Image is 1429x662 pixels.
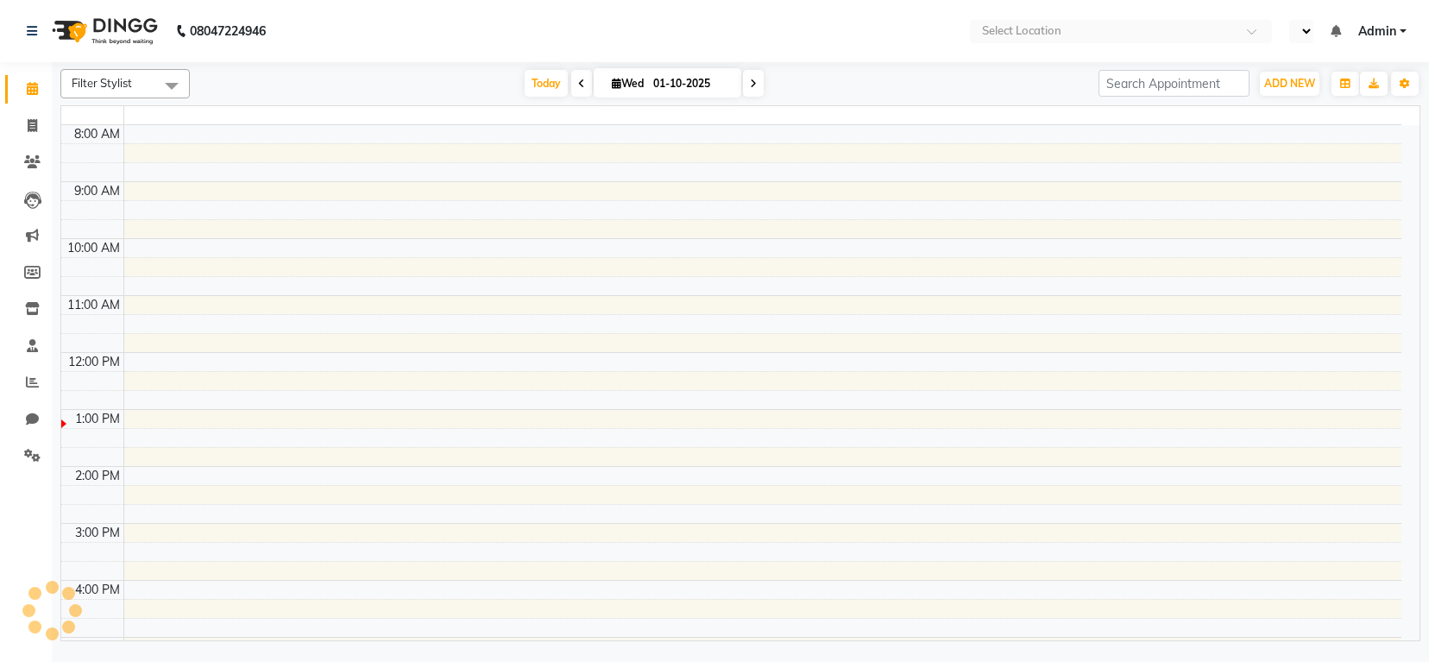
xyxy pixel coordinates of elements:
[648,71,734,97] input: 2025-10-01
[1358,22,1396,41] span: Admin
[64,296,123,314] div: 11:00 AM
[607,77,648,90] span: Wed
[72,638,123,656] div: 5:00 PM
[72,76,132,90] span: Filter Stylist
[71,125,123,143] div: 8:00 AM
[72,410,123,428] div: 1:00 PM
[525,70,568,97] span: Today
[190,7,266,55] b: 08047224946
[65,353,123,371] div: 12:00 PM
[71,182,123,200] div: 9:00 AM
[72,524,123,542] div: 3:00 PM
[1099,70,1250,97] input: Search Appointment
[982,22,1061,40] div: Select Location
[64,239,123,257] div: 10:00 AM
[44,7,162,55] img: logo
[72,581,123,599] div: 4:00 PM
[1260,72,1319,96] button: ADD NEW
[72,467,123,485] div: 2:00 PM
[1264,77,1315,90] span: ADD NEW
